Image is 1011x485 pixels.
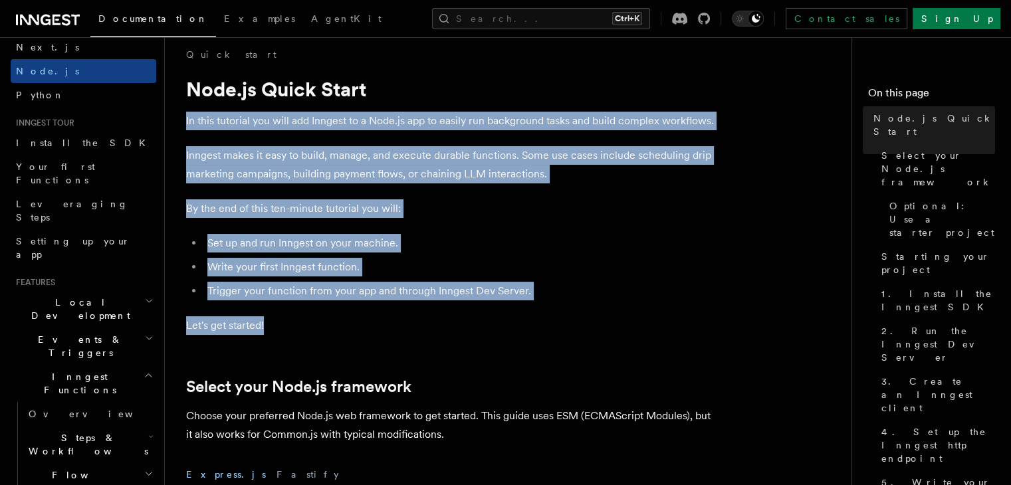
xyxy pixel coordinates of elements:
span: Examples [224,13,295,24]
p: Choose your preferred Node.js web framework to get started. This guide uses ESM (ECMAScript Modul... [186,407,718,444]
span: Node.js [16,66,79,76]
span: 1. Install the Inngest SDK [881,287,995,314]
span: Documentation [98,13,208,24]
span: Your first Functions [16,161,95,185]
span: Starting your project [881,250,995,276]
a: Your first Functions [11,155,156,192]
span: AgentKit [311,13,382,24]
a: Contact sales [786,8,907,29]
a: Leveraging Steps [11,192,156,229]
a: AgentKit [303,4,390,36]
span: Setting up your app [16,236,130,260]
span: Install the SDK [16,138,154,148]
a: Quick start [186,48,277,61]
span: Overview [29,409,166,419]
span: Node.js Quick Start [873,112,995,138]
button: Search...Ctrl+K [432,8,650,29]
a: Next.js [11,35,156,59]
li: Write your first Inngest function. [203,258,718,276]
button: Events & Triggers [11,328,156,365]
button: Inngest Functions [11,365,156,402]
a: Python [11,83,156,107]
p: By the end of this ten-minute tutorial you will: [186,199,718,218]
a: 4. Set up the Inngest http endpoint [876,420,995,470]
button: Steps & Workflows [23,426,156,463]
a: Node.js [11,59,156,83]
span: Local Development [11,296,145,322]
span: Leveraging Steps [16,199,128,223]
span: 2. Run the Inngest Dev Server [881,324,995,364]
span: Optional: Use a starter project [889,199,995,239]
span: 4. Set up the Inngest http endpoint [881,425,995,465]
a: Examples [216,4,303,36]
a: Select your Node.js framework [186,377,411,396]
a: 2. Run the Inngest Dev Server [876,319,995,369]
h4: On this page [868,85,995,106]
a: Optional: Use a starter project [884,194,995,244]
li: Trigger your function from your app and through Inngest Dev Server. [203,282,718,300]
h1: Node.js Quick Start [186,77,718,101]
a: Documentation [90,4,216,37]
a: Node.js Quick Start [868,106,995,144]
kbd: Ctrl+K [612,12,642,25]
a: Starting your project [876,244,995,282]
span: Events & Triggers [11,333,145,359]
a: Setting up your app [11,229,156,266]
span: Features [11,277,55,288]
a: Overview [23,402,156,426]
a: Sign Up [913,8,1000,29]
span: Select your Node.js framework [881,149,995,189]
button: Toggle dark mode [732,11,764,27]
span: Python [16,90,64,100]
span: Steps & Workflows [23,431,148,458]
a: 3. Create an Inngest client [876,369,995,420]
p: In this tutorial you will add Inngest to a Node.js app to easily run background tasks and build c... [186,112,718,130]
a: Install the SDK [11,131,156,155]
a: 1. Install the Inngest SDK [876,282,995,319]
button: Local Development [11,290,156,328]
span: Inngest Functions [11,370,144,397]
span: Next.js [16,42,79,52]
p: Let's get started! [186,316,718,335]
span: Inngest tour [11,118,74,128]
li: Set up and run Inngest on your machine. [203,234,718,252]
a: Select your Node.js framework [876,144,995,194]
span: 3. Create an Inngest client [881,375,995,415]
p: Inngest makes it easy to build, manage, and execute durable functions. Some use cases include sch... [186,146,718,183]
